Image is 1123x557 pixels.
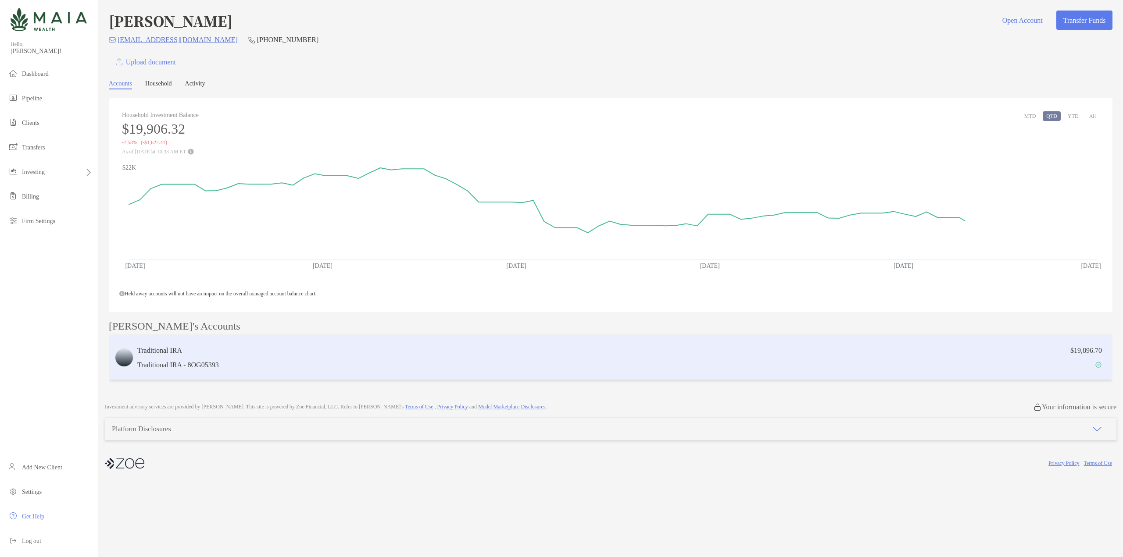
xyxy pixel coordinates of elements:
[109,80,132,89] a: Accounts
[188,149,194,155] img: Performance Info
[22,538,41,544] span: Log out
[137,345,219,356] h3: Traditional IRA
[22,144,45,151] span: Transfers
[22,95,42,102] span: Pipeline
[248,36,255,43] img: Phone Icon
[122,139,137,146] span: -7.58%
[506,263,526,269] text: [DATE]
[22,218,55,224] span: Firm Settings
[1043,111,1061,121] button: QTD
[1021,111,1040,121] button: MTD
[109,52,183,71] a: Upload document
[478,404,545,410] a: Model Marketplace Disclosures
[8,68,18,78] img: dashboard icon
[8,511,18,521] img: get-help icon
[109,321,240,332] p: [PERSON_NAME]'s Accounts
[109,37,116,43] img: Email Icon
[105,454,144,473] img: company logo
[8,166,18,177] img: investing icon
[22,169,45,175] span: Investing
[257,34,318,45] p: [PHONE_NUMBER]
[22,513,44,520] span: Get Help
[105,404,547,410] p: Investment advisory services are provided by [PERSON_NAME] . This site is powered by Zoe Financia...
[125,263,145,269] text: [DATE]
[141,139,167,146] span: (-$1,622.41)
[995,11,1049,30] button: Open Account
[11,4,87,35] img: Zoe Logo
[109,11,232,31] h4: [PERSON_NAME]
[1070,345,1102,356] p: $19,896.70
[112,425,171,433] div: Platform Disclosures
[22,71,49,77] span: Dashboard
[8,92,18,103] img: pipeline icon
[405,404,433,410] a: Terms of Use
[145,80,172,89] a: Household
[313,263,333,269] text: [DATE]
[8,191,18,201] img: billing icon
[11,48,93,55] span: [PERSON_NAME]!
[8,461,18,472] img: add_new_client icon
[22,120,39,126] span: Clients
[119,291,316,297] span: Held away accounts will not have an impact on the overall managed account balance chart.
[122,111,205,119] h4: Household Investment Balance
[1081,263,1101,269] text: [DATE]
[122,149,205,155] p: As of [DATE] at 10:33 AM ET
[115,349,133,366] img: logo account
[1056,11,1112,30] button: Transfer Funds
[1064,111,1082,121] button: YTD
[22,489,42,495] span: Settings
[1042,403,1116,411] p: Your information is secure
[22,464,62,471] span: Add New Client
[185,80,205,89] a: Activity
[1095,362,1102,368] img: Account Status icon
[894,263,913,269] text: [DATE]
[137,359,219,370] p: Traditional IRA - 8OG05393
[1086,111,1099,121] button: All
[1048,460,1079,466] a: Privacy Policy
[116,58,122,66] img: button icon
[118,34,238,45] p: [EMAIL_ADDRESS][DOMAIN_NAME]
[122,121,205,137] h3: $19,906.32
[8,117,18,128] img: clients icon
[1084,460,1112,466] a: Terms of Use
[700,263,720,269] text: [DATE]
[22,193,39,200] span: Billing
[122,164,136,171] text: $22K
[1092,424,1102,434] img: icon arrow
[437,404,468,410] a: Privacy Policy
[8,215,18,226] img: firm-settings icon
[8,535,18,546] img: logout icon
[8,486,18,497] img: settings icon
[8,142,18,152] img: transfers icon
